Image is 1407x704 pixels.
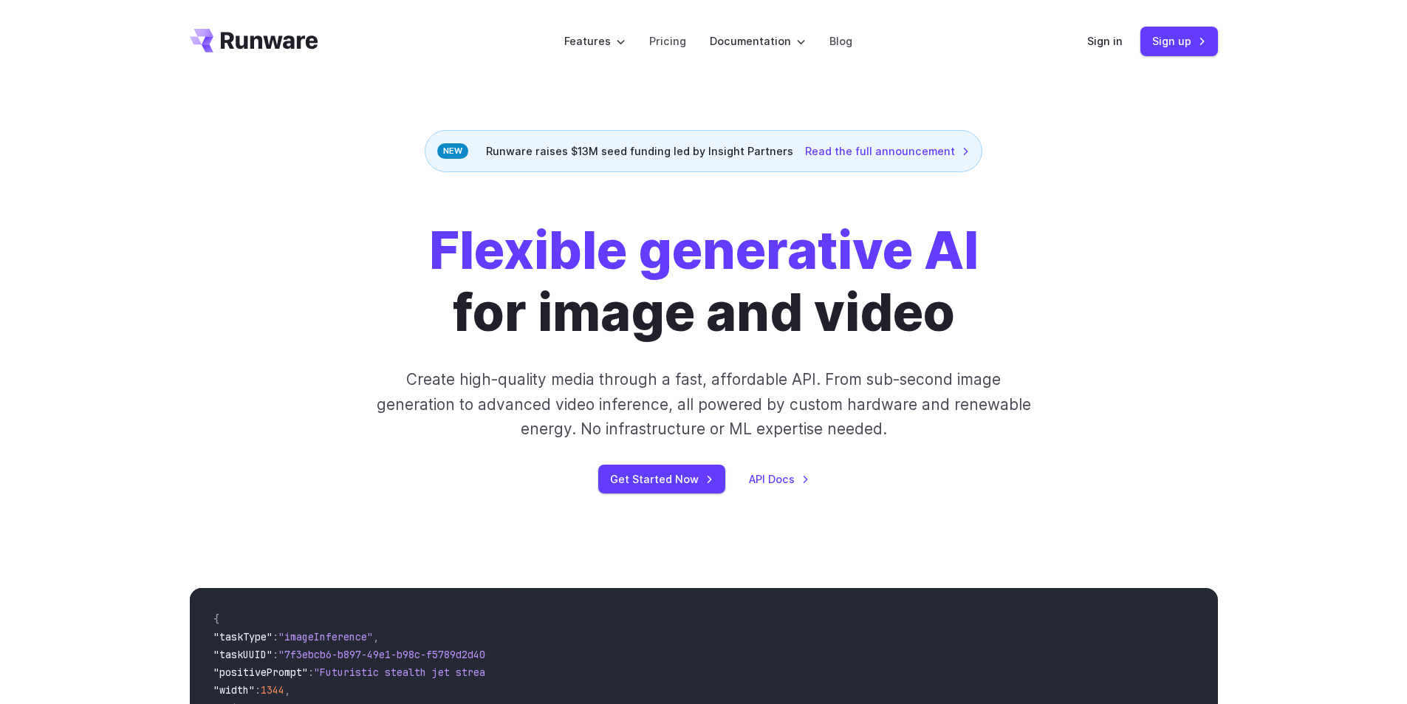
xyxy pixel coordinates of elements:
span: , [284,683,290,697]
div: Runware raises $13M seed funding led by Insight Partners [425,130,982,172]
a: Blog [829,33,852,49]
span: { [213,612,219,626]
label: Documentation [710,33,806,49]
span: "imageInference" [278,630,373,643]
span: "positivePrompt" [213,666,308,679]
a: API Docs [749,471,809,488]
p: Create high-quality media through a fast, affordable API. From sub-second image generation to adv... [374,367,1033,441]
label: Features [564,33,626,49]
span: , [373,630,379,643]
span: : [273,630,278,643]
a: Pricing [649,33,686,49]
a: Read the full announcement [805,143,970,160]
span: "width" [213,683,255,697]
a: Go to / [190,29,318,52]
strong: Flexible generative AI [429,219,979,281]
span: "Futuristic stealth jet streaking through a neon-lit cityscape with glowing purple exhaust" [314,666,852,679]
a: Sign in [1087,33,1123,49]
span: : [273,648,278,661]
span: 1344 [261,683,284,697]
span: "taskType" [213,630,273,643]
h1: for image and video [429,219,979,344]
span: : [308,666,314,679]
a: Get Started Now [598,465,725,493]
span: "7f3ebcb6-b897-49e1-b98c-f5789d2d40d7" [278,648,503,661]
a: Sign up [1140,27,1218,55]
span: "taskUUID" [213,648,273,661]
span: : [255,683,261,697]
